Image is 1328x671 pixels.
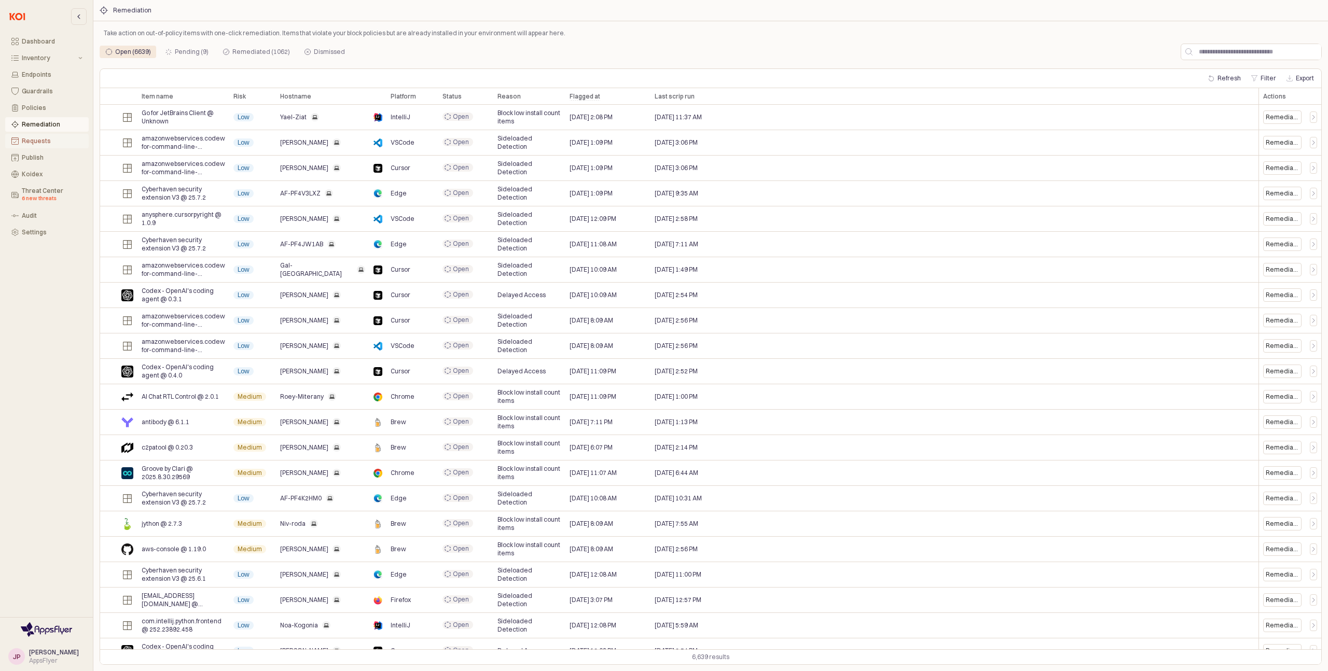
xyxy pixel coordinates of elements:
[1266,570,1299,579] div: Remediate
[280,291,328,299] span: [PERSON_NAME]
[280,570,328,579] span: [PERSON_NAME]
[238,164,250,172] span: Low
[1263,542,1302,556] div: Remediate
[453,468,469,477] span: Open
[1263,619,1302,632] div: Remediate
[655,265,698,274] span: [DATE] 1:49 PM
[238,443,262,452] span: Medium
[280,240,323,248] span: AF-PF4JW1AB
[142,211,225,227] span: anysphere.cursorpyright @ 1.0.9
[238,418,262,426] span: Medium
[570,494,617,502] span: [DATE] 10:08 AM
[5,34,89,49] button: Dashboard
[280,316,328,325] span: [PERSON_NAME]
[8,648,25,665] button: JP
[453,494,469,502] span: Open
[238,113,250,121] span: Low
[391,469,414,477] span: Chrome
[391,647,410,655] span: Cursor
[1266,621,1299,630] div: Remediate
[238,215,250,223] span: Low
[280,189,321,198] span: AF-PF4V3LXZ
[1266,494,1299,502] div: Remediate
[238,265,250,274] span: Low
[1266,647,1299,655] div: Remediate
[1266,240,1299,248] div: Remediate
[5,67,89,82] button: Endpoints
[5,84,89,99] button: Guardrails
[497,566,561,583] span: Sideloaded Detection
[238,291,250,299] span: Low
[570,113,613,121] span: [DATE] 2:08 PM
[1266,215,1299,223] div: Remediate
[570,164,613,172] span: [DATE] 1:09 PM
[655,367,698,375] span: [DATE] 2:52 PM
[142,287,225,303] span: Codex - OpenAI's coding agent @ 0.3.1
[238,138,250,147] span: Low
[570,316,613,325] span: [DATE] 8:09 AM
[497,211,561,227] span: Sideloaded Detection
[497,291,546,299] span: Delayed Access
[655,443,698,452] span: [DATE] 2:14 PM
[142,312,225,329] span: amazonwebservices.codewhisperer-for-command-line-companion @ 1.15.0
[497,338,561,354] span: Sideloaded Detection
[453,646,469,654] span: Open
[104,29,1318,38] p: Take action on out-of-policy items with one-click remediation. Items that violate your block poli...
[1263,263,1302,276] div: Remediate
[233,92,246,101] span: Risk
[497,236,561,253] span: Sideloaded Detection
[22,194,82,203] div: 6 new threats
[22,212,82,219] div: Audit
[453,240,469,248] span: Open
[159,46,215,58] div: Pending (9)
[453,392,469,400] span: Open
[142,520,182,528] span: jython @ 2.7.3
[453,138,469,146] span: Open
[100,46,157,58] div: Open (6639)
[391,418,406,426] span: Brew
[570,647,616,655] span: [DATE] 12:08 PM
[391,240,407,248] span: Edge
[142,363,225,380] span: Codex - OpenAI's coding agent @ 0.4.0
[5,184,89,206] button: Threat Center
[5,208,89,223] button: Audit
[1263,110,1302,124] div: Remediate
[29,648,79,656] span: [PERSON_NAME]
[1263,212,1302,226] div: Remediate
[1266,393,1299,401] div: Remediate
[391,596,411,604] span: Firefox
[142,465,225,481] span: Groove by Clari @ 2025.8.30.29569
[453,544,469,553] span: Open
[238,520,262,528] span: Medium
[1266,265,1299,274] div: Remediate
[1266,469,1299,477] div: Remediate
[1263,187,1302,200] div: Remediate
[238,469,262,477] span: Medium
[570,393,616,401] span: [DATE] 11:09 PM
[570,367,616,375] span: [DATE] 11:09 PM
[391,215,414,223] span: VSCode
[391,494,407,502] span: Edge
[280,92,311,101] span: Hostname
[655,240,698,248] span: [DATE] 7:11 AM
[453,367,469,375] span: Open
[1263,237,1302,251] div: Remediate
[442,92,462,101] span: Status
[391,621,410,630] span: IntelliJ
[1263,92,1286,101] span: Actions
[22,54,76,62] div: Inventory
[655,545,698,553] span: [DATE] 2:56 PM
[5,51,89,65] button: Inventory
[280,138,328,147] span: [PERSON_NAME]
[655,393,698,401] span: [DATE] 1:00 PM
[142,261,225,278] span: amazonwebservices.codewhisperer-for-command-line-companion @ 1.15.0
[238,342,250,350] span: Low
[453,113,469,121] span: Open
[238,240,250,248] span: Low
[497,617,561,634] span: Sideloaded Detection
[1204,72,1245,85] button: Refresh
[280,367,328,375] span: [PERSON_NAME]
[22,104,82,111] div: Policies
[1266,443,1299,452] div: Remediate
[1266,164,1299,172] div: Remediate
